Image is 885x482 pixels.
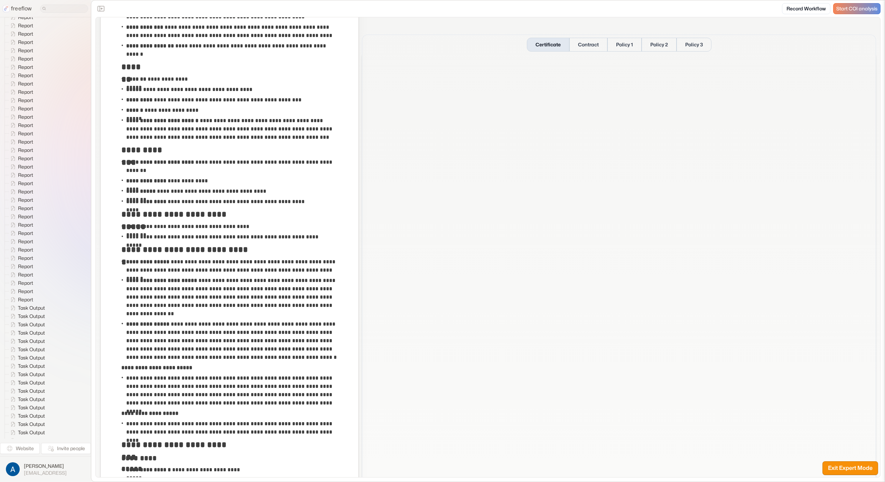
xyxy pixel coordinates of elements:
[17,147,35,154] span: Report
[17,313,47,320] span: Task Output
[17,72,35,79] span: Report
[17,280,35,287] span: Report
[5,229,36,237] a: Report
[17,205,35,212] span: Report
[5,337,48,345] a: Task Output
[95,3,106,14] button: Close the sidebar
[677,38,711,52] button: Policy 3
[5,121,36,129] a: Report
[17,321,47,328] span: Task Output
[5,96,36,104] a: Report
[5,387,48,395] a: Task Output
[17,130,35,137] span: Report
[17,371,47,378] span: Task Output
[17,437,47,444] span: Task Output
[17,363,47,370] span: Task Output
[833,3,881,14] a: Start COI analysis
[17,188,35,195] span: Report
[5,403,48,412] a: Task Output
[5,320,48,329] a: Task Output
[5,304,48,312] a: Task Output
[5,287,36,295] a: Report
[5,379,48,387] a: Task Output
[5,221,36,229] a: Report
[17,138,35,145] span: Report
[17,14,35,21] span: Report
[5,129,36,138] a: Report
[5,104,36,113] a: Report
[5,295,36,304] a: Report
[17,329,47,336] span: Task Output
[17,296,35,303] span: Report
[5,437,48,445] a: Task Output
[5,188,36,196] a: Report
[5,412,48,420] a: Task Output
[5,46,36,55] a: Report
[5,212,36,221] a: Report
[17,388,47,394] span: Task Output
[17,47,35,54] span: Report
[5,237,36,246] a: Report
[836,6,877,12] span: Start COI analysis
[17,429,47,436] span: Task Output
[17,379,47,386] span: Task Output
[24,470,67,476] span: [EMAIL_ADDRESS]
[3,4,32,13] a: freeflow
[5,428,48,437] a: Task Output
[17,338,47,345] span: Task Output
[17,55,35,62] span: Report
[607,38,642,52] button: Policy 1
[5,13,36,21] a: Report
[17,238,35,245] span: Report
[5,362,48,370] a: Task Output
[5,345,48,354] a: Task Output
[5,30,36,38] a: Report
[17,172,35,179] span: Report
[4,461,87,478] button: [PERSON_NAME][EMAIL_ADDRESS]
[5,354,48,362] a: Task Output
[17,89,35,96] span: Report
[5,395,48,403] a: Task Output
[5,196,36,204] a: Report
[5,38,36,46] a: Report
[5,420,48,428] a: Task Output
[822,461,878,475] button: Exit Expert Mode
[17,30,35,37] span: Report
[5,21,36,30] a: Report
[17,22,35,29] span: Report
[6,462,20,476] img: profile
[5,262,36,271] a: Report
[24,463,67,470] span: [PERSON_NAME]
[17,412,47,419] span: Task Output
[17,396,47,403] span: Task Output
[17,197,35,203] span: Report
[17,122,35,129] span: Report
[527,38,569,52] button: Certificate
[5,204,36,212] a: Report
[17,64,35,71] span: Report
[17,288,35,295] span: Report
[17,404,47,411] span: Task Output
[5,71,36,80] a: Report
[17,97,35,104] span: Report
[17,163,35,170] span: Report
[17,155,35,162] span: Report
[5,312,48,320] a: Task Output
[17,221,35,228] span: Report
[17,263,35,270] span: Report
[5,163,36,171] a: Report
[5,370,48,379] a: Task Output
[5,55,36,63] a: Report
[17,354,47,361] span: Task Output
[17,39,35,46] span: Report
[17,180,35,187] span: Report
[17,421,47,428] span: Task Output
[17,105,35,112] span: Report
[5,329,48,337] a: Task Output
[5,88,36,96] a: Report
[5,154,36,163] a: Report
[17,246,35,253] span: Report
[17,213,35,220] span: Report
[5,246,36,254] a: Report
[17,304,47,311] span: Task Output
